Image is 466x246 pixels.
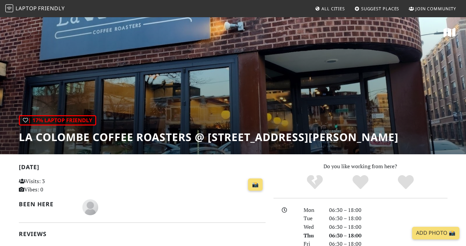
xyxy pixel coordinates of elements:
a: All Cities [312,3,348,15]
div: No [292,174,338,191]
h2: [DATE] [19,164,266,173]
a: Add Photo 📸 [412,227,459,239]
div: Thu [300,231,325,240]
a: LaptopFriendly LaptopFriendly [5,3,65,15]
div: 06:30 – 18:00 [325,223,451,231]
span: Friendly [38,5,64,12]
img: LaptopFriendly [5,4,13,12]
a: Join Community [406,3,459,15]
div: Definitely! [383,174,429,191]
h1: La Colombe Coffee Roasters @ [STREET_ADDRESS][PERSON_NAME] [19,131,399,143]
p: Do you like working from here? [274,162,447,171]
div: Wed [300,223,325,231]
span: Alex H [82,203,98,210]
div: 06:30 – 18:00 [325,231,451,240]
a: Suggest Places [352,3,402,15]
h2: Been here [19,201,75,208]
img: blank-535327c66bd565773addf3077783bbfce4b00ec00e9fd257753287c682c7fa38.png [82,199,98,215]
a: 📸 [248,178,263,191]
span: Suggest Places [361,6,400,12]
span: Laptop [16,5,37,12]
div: Tue [300,214,325,223]
div: Yes [338,174,383,191]
div: 06:30 – 18:00 [325,206,451,215]
span: All Cities [321,6,345,12]
h2: Reviews [19,230,266,237]
div: 06:30 – 18:00 [325,214,451,223]
div: | 17% Laptop Friendly [19,115,96,126]
div: Mon [300,206,325,215]
span: Join Community [415,6,456,12]
p: Visits: 3 Vibes: 0 [19,177,96,194]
